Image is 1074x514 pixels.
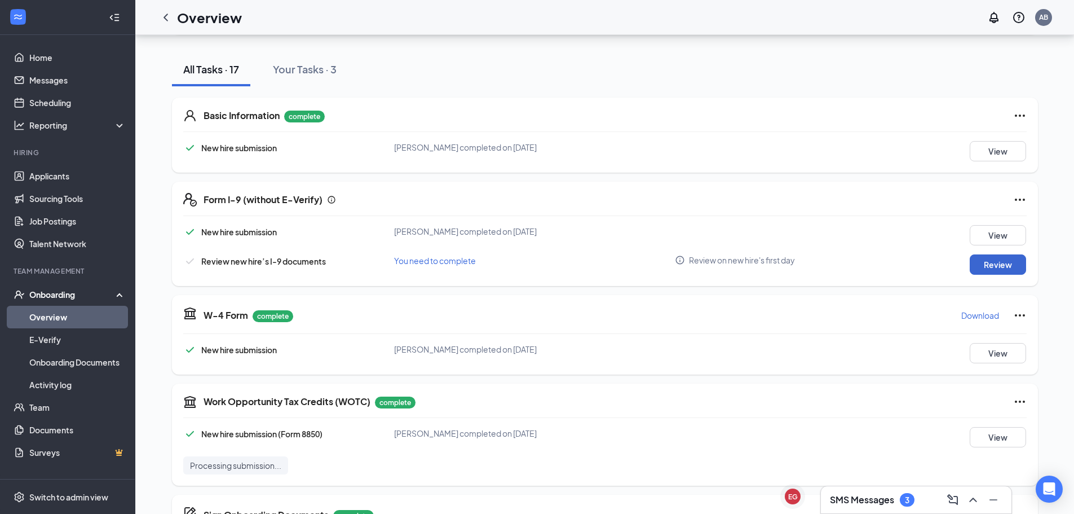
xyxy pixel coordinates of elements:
svg: Info [327,195,336,204]
h1: Overview [177,8,242,27]
div: Reporting [29,120,126,131]
button: View [970,343,1026,363]
span: [PERSON_NAME] completed on [DATE] [394,226,537,236]
a: Messages [29,69,126,91]
div: All Tasks · 17 [183,62,239,76]
p: Download [961,310,999,321]
span: Review on new hire's first day [689,254,795,266]
span: [PERSON_NAME] completed on [DATE] [394,142,537,152]
svg: ChevronUp [966,493,980,507]
p: complete [253,310,293,322]
div: Open Intercom Messenger [1036,476,1063,503]
span: [PERSON_NAME] completed on [DATE] [394,428,537,438]
button: View [970,225,1026,245]
button: View [970,141,1026,161]
button: View [970,427,1026,447]
svg: Ellipses [1013,395,1027,408]
svg: UserCheck [14,289,25,300]
a: Job Postings [29,210,126,232]
div: Hiring [14,148,123,157]
svg: Notifications [987,11,1001,24]
h3: SMS Messages [830,494,894,506]
span: New hire submission [201,227,277,237]
svg: Checkmark [183,254,197,268]
h5: Basic Information [204,109,280,122]
span: New hire submission [201,143,277,153]
span: New hire submission (Form 8850) [201,429,322,439]
div: Your Tasks · 3 [273,62,337,76]
svg: TaxGovernmentIcon [183,395,197,408]
a: Overview [29,306,126,328]
div: AB [1039,12,1048,22]
a: Documents [29,419,126,441]
svg: Collapse [109,12,120,23]
a: Applicants [29,165,126,187]
svg: Ellipses [1013,309,1027,322]
p: complete [375,397,416,408]
a: Activity log [29,374,126,396]
svg: Checkmark [183,141,197,155]
h5: W-4 Form [204,309,248,322]
svg: QuestionInfo [1012,11,1026,24]
a: Scheduling [29,91,126,114]
svg: Ellipses [1013,193,1027,207]
svg: Minimize [987,493,1000,507]
svg: Ellipses [1013,109,1027,122]
h5: Form I-9 (without E-Verify) [204,194,322,206]
svg: User [183,109,197,122]
button: Download [961,306,1000,324]
a: Onboarding Documents [29,351,126,374]
svg: Checkmark [183,427,197,441]
div: EG [788,492,798,502]
button: ChevronUp [964,491,982,509]
svg: ComposeMessage [946,493,960,507]
p: complete [284,111,325,122]
span: New hire submission [201,345,277,355]
button: Review [970,254,1026,275]
a: SurveysCrown [29,441,126,464]
svg: Settings [14,491,25,503]
a: Sourcing Tools [29,187,126,210]
div: 3 [905,495,909,505]
svg: WorkstreamLogo [12,11,24,23]
svg: TaxGovernmentIcon [183,306,197,320]
button: ComposeMessage [944,491,962,509]
button: Minimize [984,491,1002,509]
span: Processing submission... [190,460,281,471]
a: Talent Network [29,232,126,255]
div: Team Management [14,266,123,276]
a: Home [29,46,126,69]
svg: ChevronLeft [159,11,173,24]
a: E-Verify [29,328,126,351]
span: [PERSON_NAME] completed on [DATE] [394,344,537,354]
h5: Work Opportunity Tax Credits (WOTC) [204,396,370,408]
svg: Info [675,255,685,265]
svg: Checkmark [183,225,197,239]
a: Team [29,396,126,419]
svg: Analysis [14,120,25,131]
span: Review new hire’s I-9 documents [201,256,326,266]
svg: Checkmark [183,343,197,357]
svg: FormI9EVerifyIcon [183,193,197,207]
span: You need to complete [394,256,476,266]
div: Switch to admin view [29,491,108,503]
div: Onboarding [29,289,116,300]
